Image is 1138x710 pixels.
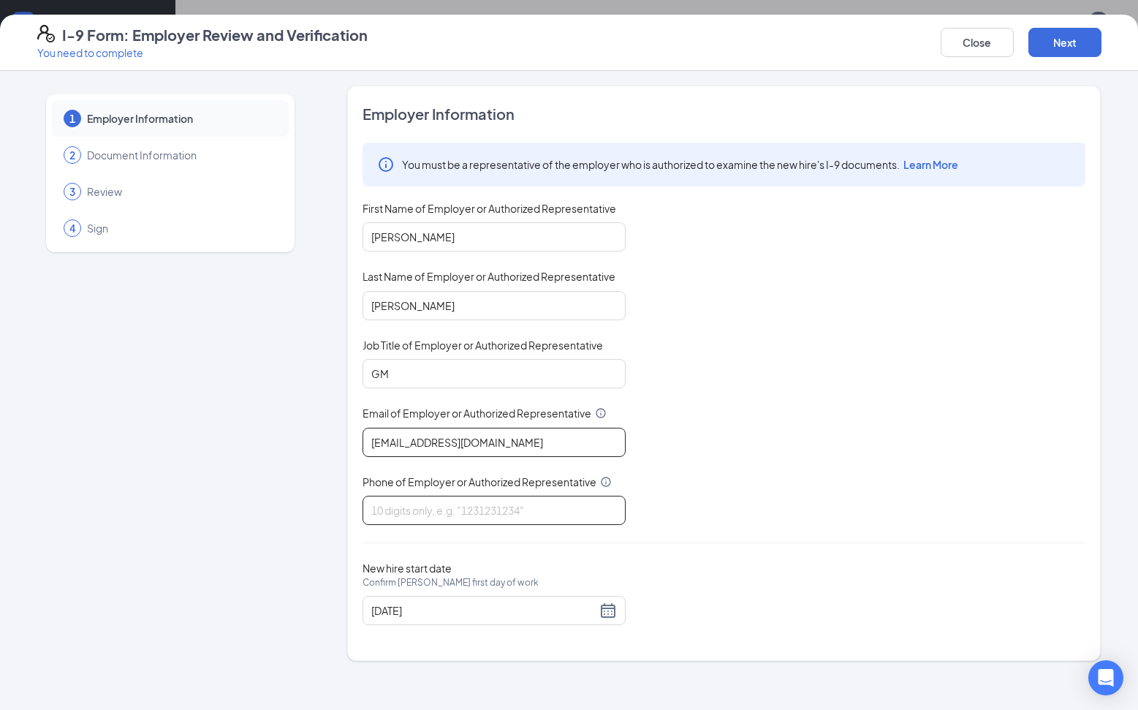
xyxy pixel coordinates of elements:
[595,407,607,419] svg: Info
[363,575,539,590] span: Confirm [PERSON_NAME] first day of work
[363,104,1085,124] span: Employer Information
[62,25,368,45] h4: I-9 Form: Employer Review and Verification
[69,111,75,126] span: 1
[1028,28,1101,57] button: Next
[371,603,596,619] input: 09/15/2025
[363,496,626,525] input: 10 digits only, e.g. "1231231234"
[363,359,626,388] input: Enter job title
[402,157,958,172] span: You must be a representative of the employer who is authorized to examine the new hire's I-9 docu...
[900,158,958,171] a: Learn More
[941,28,1014,57] button: Close
[69,184,75,199] span: 3
[903,158,958,171] span: Learn More
[69,221,75,235] span: 4
[363,428,626,457] input: Enter your email address
[363,338,603,352] span: Job Title of Employer or Authorized Representative
[87,148,274,162] span: Document Information
[1088,660,1123,695] div: Open Intercom Messenger
[363,475,596,489] span: Phone of Employer or Authorized Representative
[363,269,615,284] span: Last Name of Employer or Authorized Representative
[87,111,274,126] span: Employer Information
[377,156,395,173] svg: Info
[87,184,274,199] span: Review
[363,201,616,216] span: First Name of Employer or Authorized Representative
[363,291,626,320] input: Enter your last name
[37,25,55,42] svg: FormI9EVerifyIcon
[363,561,539,605] span: New hire start date
[37,45,368,60] p: You need to complete
[600,476,612,488] svg: Info
[363,406,591,420] span: Email of Employer or Authorized Representative
[87,221,274,235] span: Sign
[69,148,75,162] span: 2
[363,222,626,252] input: Enter your first name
